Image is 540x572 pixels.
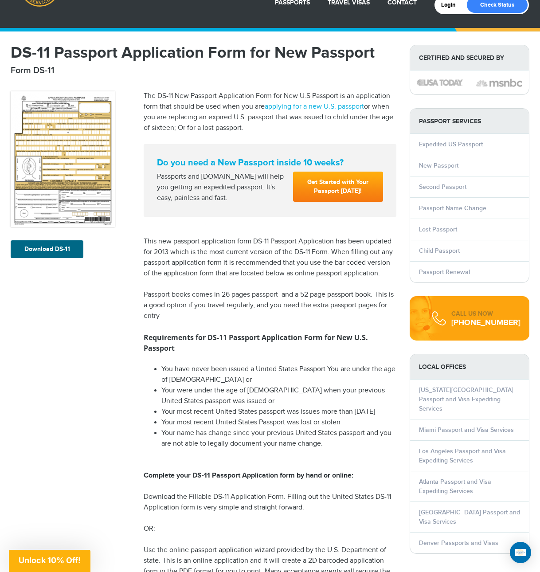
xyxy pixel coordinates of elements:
[419,204,486,212] a: Passport Name Change
[161,364,396,385] li: You have never been issued a United States Passport You are under the age of [DEMOGRAPHIC_DATA] or
[417,79,463,86] img: image description
[144,471,353,480] strong: Complete your DS-11 Passport Application form by hand or online:
[144,290,396,321] p: Passport books comes in 26 pages passport and a 52 page passport book. This is a good option if y...
[153,172,290,204] div: Passports and [DOMAIN_NAME] will help you getting an expedited passport. It's easy, painless and ...
[419,247,460,255] a: Child Passport
[144,236,396,279] p: This new passport application form DS-11 Passport Application has been updated for 2013 which is ...
[419,226,457,233] a: Lost Passport
[419,478,491,495] a: Atlanta Passport and Visa Expediting Services
[11,91,115,227] img: DS-11
[510,542,531,563] div: Open Intercom Messenger
[265,102,364,111] a: applying for a new U.S. passport
[11,65,396,76] h2: Form DS-11
[144,524,396,534] p: OR:
[419,539,498,547] a: Denver Passports and Visas
[161,428,396,449] li: Your name has change since your previous United States passport and you are not able to legally d...
[451,310,520,318] div: CALL US NOW
[419,426,514,434] a: Miami Passport and Visa Services
[410,109,529,134] strong: PASSPORT SERVICES
[419,509,520,525] a: [GEOGRAPHIC_DATA] Passport and Visa Services
[19,556,81,565] span: Unlock 10% Off!
[410,354,529,380] strong: LOCAL OFFICES
[419,141,483,148] a: Expedited US Passport
[144,332,396,353] h3: Requirements for DS-11 Passport Application Form for New U.S. Passport
[9,550,90,572] div: Unlock 10% Off!
[441,1,462,8] a: Login
[419,447,506,464] a: Los Angeles Passport and Visa Expediting Services
[419,183,466,191] a: Second Passport
[144,217,396,226] iframe: Customer reviews powered by Trustpilot
[157,157,383,168] strong: Do you need a New Passport inside 10 weeks?
[144,492,396,513] p: Download the Fillable DS-11 Application Form. Filling out the United States DS-11 Application for...
[293,172,383,202] a: Get Started with Your Passport [DATE]!
[451,318,520,327] div: [PHONE_NUMBER]
[161,407,396,417] li: Your most recent United States passport was issues more than [DATE]
[161,385,396,407] li: Your were under the age of [DEMOGRAPHIC_DATA] when your previous United States passport was issue...
[410,45,529,71] strong: Certified and Secured by
[11,45,396,61] h1: DS-11 Passport Application Form for New Passport
[419,386,513,412] a: [US_STATE][GEOGRAPHIC_DATA] Passport and Visa Expediting Services
[419,268,470,276] a: Passport Renewal
[11,240,83,258] a: Download DS-11
[161,417,396,428] li: Your most recent United States Passport was lost or stolen
[144,91,396,133] p: The DS-11 New Passport Application Form for New U.S Passport is an application form that should b...
[476,78,522,88] img: image description
[419,162,458,169] a: New Passport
